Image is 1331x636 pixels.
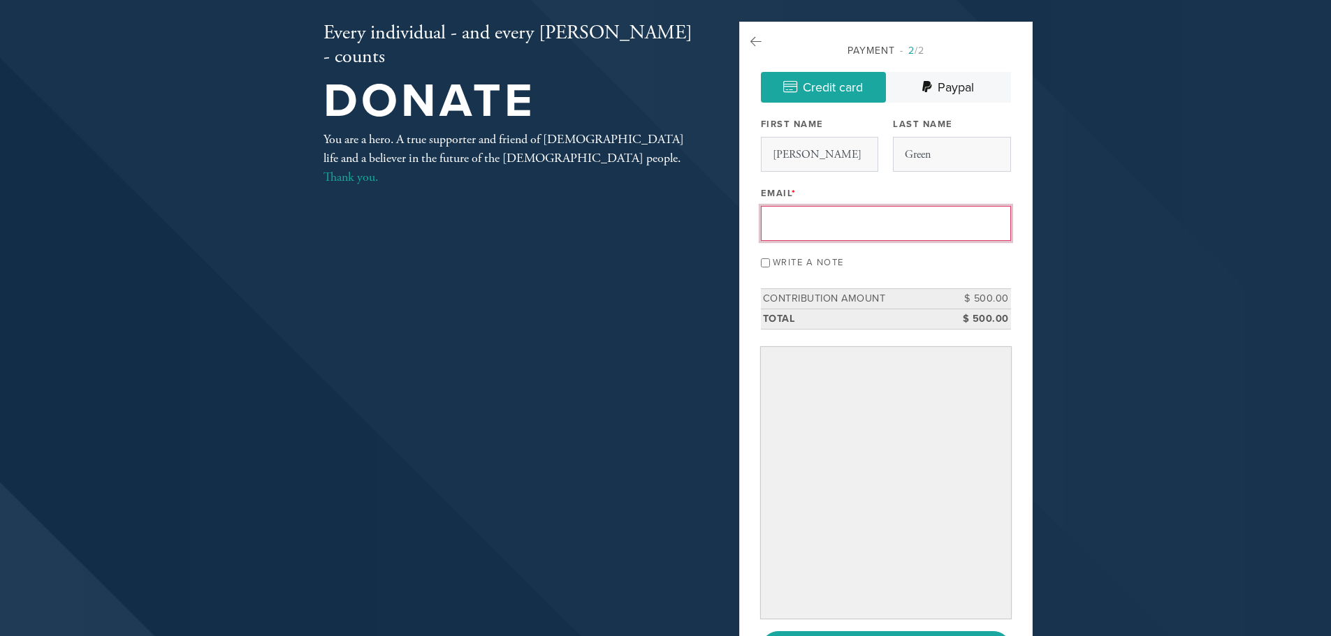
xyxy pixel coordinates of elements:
[948,289,1011,309] td: $ 500.00
[323,22,694,68] h2: Every individual - and every [PERSON_NAME] - counts
[323,130,694,186] div: You are a hero. A true supporter and friend of [DEMOGRAPHIC_DATA] life and a believer in the futu...
[900,45,924,57] span: /2
[323,169,378,185] a: Thank you.
[893,118,953,131] label: Last Name
[323,79,694,124] h1: Donate
[761,309,948,329] td: Total
[761,289,948,309] td: Contribution Amount
[761,72,886,103] a: Credit card
[948,309,1011,329] td: $ 500.00
[761,118,824,131] label: First Name
[761,187,797,200] label: Email
[792,188,797,199] span: This field is required.
[761,43,1011,58] div: Payment
[773,257,844,268] label: Write a note
[908,45,915,57] span: 2
[886,72,1011,103] a: Paypal
[764,350,1008,616] iframe: Secure payment input frame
